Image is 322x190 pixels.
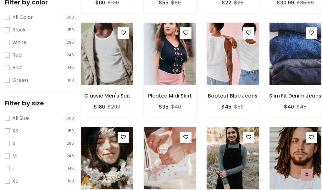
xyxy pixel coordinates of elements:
span: 168 [66,178,76,184]
h6: Bootcut Blue Jeans [206,93,259,99]
span: 150 [66,27,76,33]
label: XS [12,127,18,135]
h6: Classic Men's Suit [81,93,134,99]
span: 145 [66,165,76,172]
label: Green [12,76,28,84]
span: 295 [65,39,76,46]
h6: $180 [94,104,105,110]
label: S [12,140,15,147]
h5: Filter by size [5,99,76,107]
h6: Slim Fit Denim Jeans [269,93,322,99]
label: M [12,152,17,160]
label: XL [12,177,18,185]
label: White [12,39,27,46]
span: 1000 [63,14,76,20]
label: All Size [12,115,29,122]
span: 246 [65,153,76,159]
span: 150 [66,128,76,134]
span: 168 [66,77,76,83]
h6: $40 [284,104,294,110]
span: 145 [66,64,76,71]
label: L [12,165,14,172]
del: $40 [171,103,181,110]
del: $50 [234,103,244,110]
del: $200 [108,103,120,110]
span: 246 [65,52,76,58]
label: Black [12,26,26,34]
label: Red [12,51,22,59]
label: All Color [12,14,33,21]
label: Blue [12,64,23,71]
del: $45 [297,103,307,110]
h6: Pleated Midi Skirt [144,93,197,99]
span: 295 [65,140,76,147]
h6: $45 [221,104,231,110]
h6: $35 [159,104,169,110]
span: 1000 [63,115,76,121]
